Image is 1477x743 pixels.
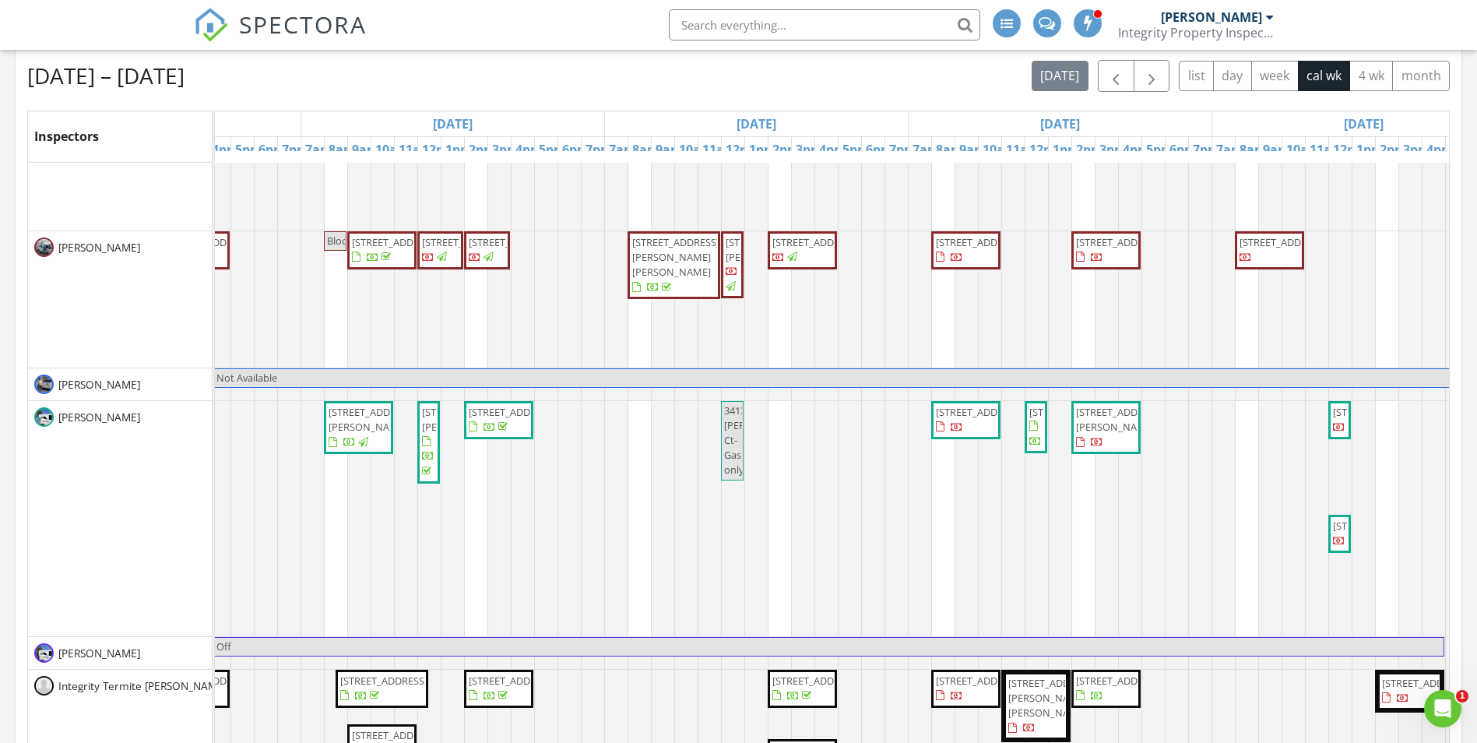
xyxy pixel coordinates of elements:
span: [STREET_ADDRESS] [469,405,556,419]
a: 2pm [1072,137,1107,162]
a: Go to August 28, 2025 [1036,111,1084,136]
a: 9am [955,137,990,162]
a: 10am [1282,137,1324,162]
span: [STREET_ADDRESS][PERSON_NAME][PERSON_NAME] [1008,676,1095,720]
a: 8am [628,137,663,162]
span: 1 [1456,690,1468,703]
a: 2pm [465,137,500,162]
span: [STREET_ADDRESS] [469,235,556,249]
span: [STREET_ADDRESS] [1076,235,1163,249]
a: 1pm [441,137,477,162]
span: [STREET_ADDRESS][PERSON_NAME] [1076,405,1163,434]
a: 8am [932,137,967,162]
a: 10am [979,137,1021,162]
button: month [1392,61,1450,91]
a: 11am [395,137,437,162]
a: 3pm [488,137,523,162]
a: 6pm [255,137,290,162]
button: week [1251,61,1299,91]
span: Integrity Termite [PERSON_NAME] [55,678,230,694]
span: [STREET_ADDRESS] [422,235,509,249]
a: 12pm [722,137,764,162]
span: Block [327,234,352,248]
a: Go to August 26, 2025 [429,111,477,136]
a: Go to August 29, 2025 [1340,111,1387,136]
span: [STREET_ADDRESS] [1240,235,1327,249]
a: 12pm [1025,137,1067,162]
a: 7pm [1189,137,1224,162]
a: 7pm [582,137,617,162]
a: 7pm [885,137,920,162]
span: [STREET_ADDRESS] [352,235,439,249]
span: [PERSON_NAME] [55,410,143,425]
a: 2pm [1376,137,1411,162]
a: 9am [1259,137,1294,162]
a: 10am [371,137,413,162]
span: [STREET_ADDRESS] [936,405,1023,419]
a: 7pm [278,137,313,162]
a: 4pm [1422,137,1458,162]
iframe: Intercom live chat [1424,690,1461,727]
div: [PERSON_NAME] [1161,9,1262,25]
a: 7am [909,137,944,162]
a: 3pm [792,137,827,162]
a: 4pm [512,137,547,162]
h2: [DATE] – [DATE] [27,60,185,91]
span: [STREET_ADDRESS] [1333,519,1420,533]
input: Search everything... [669,9,980,40]
a: 4pm [208,137,243,162]
div: Integrity Property Inspections [1118,25,1274,40]
img: dsc_0554.jpg [34,407,54,427]
span: [STREET_ADDRESS] [340,674,427,688]
img: img_69061.jpg [34,238,54,257]
a: 5pm [1142,137,1177,162]
a: 4pm [815,137,850,162]
a: SPECTORA [194,21,367,54]
span: [PERSON_NAME] [55,240,143,255]
button: Next [1134,60,1170,92]
a: 7am [301,137,336,162]
span: [STREET_ADDRESS] [936,674,1023,688]
a: 1pm [1049,137,1084,162]
span: [STREET_ADDRESS][PERSON_NAME] [726,235,813,264]
span: [STREET_ADDRESS] [352,728,439,742]
span: 3413 [PERSON_NAME] Ct-Gas only [724,403,803,477]
button: cal wk [1298,61,1351,91]
a: Go to August 27, 2025 [733,111,780,136]
img: default-user-f0147aede5fd5fa78ca7ade42f37bd4542148d508eef1c3d3ea960f66861d68b.jpg [34,676,54,695]
a: 12pm [418,137,460,162]
a: 6pm [558,137,593,162]
span: [STREET_ADDRESS] [772,235,860,249]
a: 1pm [745,137,780,162]
a: 5pm [535,137,570,162]
span: [STREET_ADDRESS][PERSON_NAME][PERSON_NAME] [632,235,719,279]
span: [STREET_ADDRESS] [469,674,556,688]
a: 8am [1236,137,1271,162]
a: 12pm [1329,137,1371,162]
button: list [1179,61,1214,91]
span: [STREET_ADDRESS] [1333,405,1420,419]
a: 7am [1212,137,1247,162]
span: [PERSON_NAME] [55,377,143,393]
span: [STREET_ADDRESS] [936,235,1023,249]
img: 20230821_074344.jpg [34,375,54,394]
a: 5pm [839,137,874,162]
span: Not Available [216,371,277,385]
span: [STREET_ADDRESS] [772,674,860,688]
img: dsc_0557.jpg [34,643,54,663]
button: [DATE] [1032,61,1088,91]
a: 11am [1306,137,1348,162]
span: [STREET_ADDRESS][PERSON_NAME] [329,405,416,434]
span: Inspectors [34,128,99,145]
a: 11am [1002,137,1044,162]
span: [STREET_ADDRESS] [1382,676,1469,690]
span: [STREET_ADDRESS][PERSON_NAME] [422,405,509,434]
a: 5pm [231,137,266,162]
button: Previous [1098,60,1134,92]
a: 1pm [1352,137,1387,162]
a: 11am [698,137,740,162]
span: [STREET_ADDRESS] [1076,674,1163,688]
a: 6pm [862,137,897,162]
span: [PERSON_NAME] [55,646,143,661]
img: The Best Home Inspection Software - Spectora [194,8,228,42]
